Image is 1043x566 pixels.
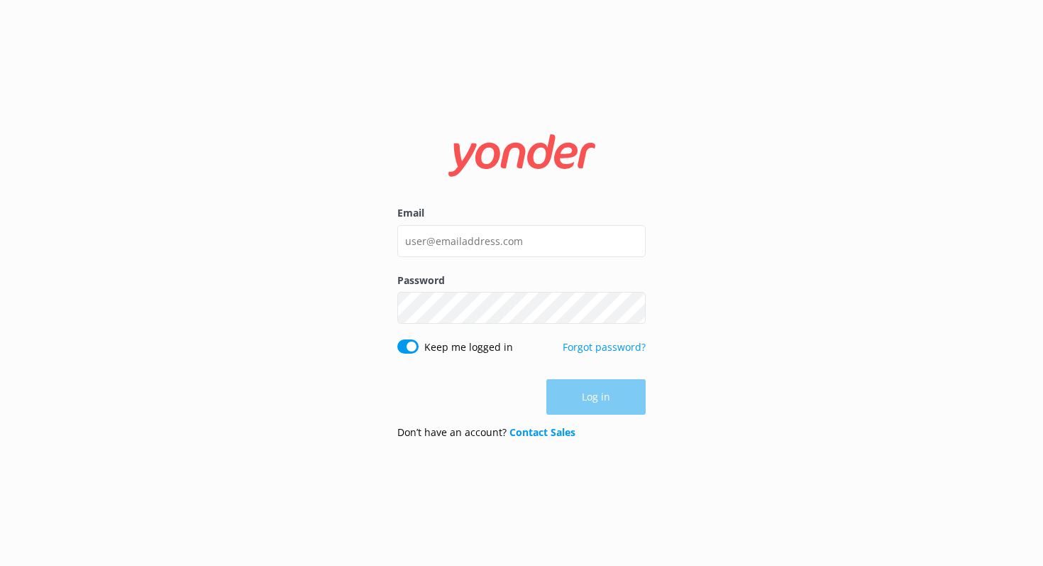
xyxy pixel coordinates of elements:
[397,225,646,257] input: user@emailaddress.com
[424,339,513,355] label: Keep me logged in
[509,425,575,439] a: Contact Sales
[397,425,575,440] p: Don’t have an account?
[617,294,646,322] button: Show password
[563,340,646,354] a: Forgot password?
[397,273,646,288] label: Password
[397,205,646,221] label: Email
